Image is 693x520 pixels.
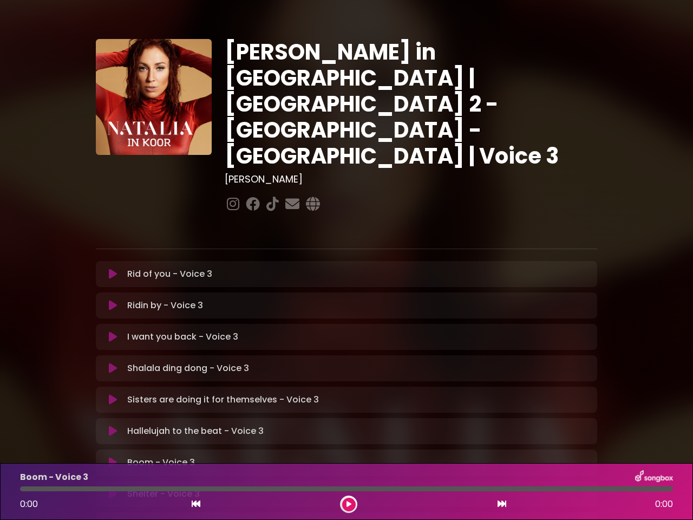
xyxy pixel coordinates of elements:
span: 0:00 [20,498,38,510]
p: Hallelujah to the beat - Voice 3 [127,425,264,438]
p: Sisters are doing it for themselves - Voice 3 [127,393,319,406]
p: Boom - Voice 3 [127,456,195,469]
span: 0:00 [655,498,673,511]
h3: [PERSON_NAME] [225,173,598,185]
h1: [PERSON_NAME] in [GEOGRAPHIC_DATA] | [GEOGRAPHIC_DATA] 2 - [GEOGRAPHIC_DATA] - [GEOGRAPHIC_DATA] ... [225,39,598,169]
img: songbox-logo-white.png [635,470,673,484]
p: I want you back - Voice 3 [127,330,238,343]
p: Shalala ding dong - Voice 3 [127,362,249,375]
p: Boom - Voice 3 [20,471,88,484]
img: YTVS25JmS9CLUqXqkEhs [96,39,212,155]
p: Rid of you - Voice 3 [127,268,212,281]
p: Ridin by - Voice 3 [127,299,203,312]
